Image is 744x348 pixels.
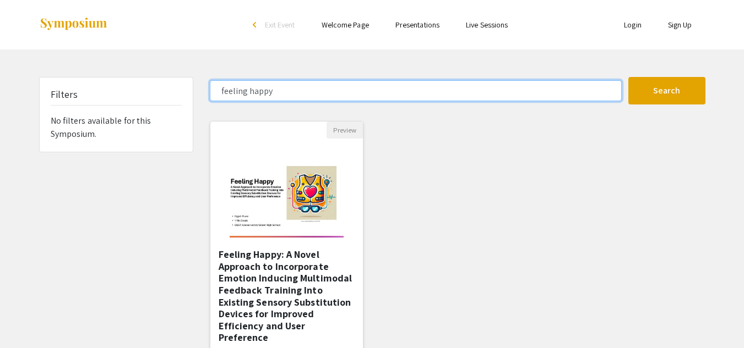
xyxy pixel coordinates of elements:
h5: Feeling Happy: A Novel Approach to Incorporate Emotion Inducing Multimodal Feedback Training Into... [219,248,355,344]
iframe: Chat [8,299,47,340]
a: Login [624,20,642,30]
a: Presentations [395,20,439,30]
span: Exit Event [265,20,295,30]
a: Welcome Page [322,20,369,30]
div: No filters available for this Symposium. [40,78,193,152]
a: Sign Up [668,20,692,30]
button: Search [628,77,705,104]
h5: Filters [51,89,78,101]
img: <p class="ql-align-center"><strong style="background-color: transparent; color: rgb(0, 0, 0);">Fe... [219,139,355,248]
img: Symposium by ForagerOne [39,17,108,32]
button: Preview [327,121,363,139]
input: Search Keyword(s) Or Author(s) [210,80,622,101]
a: Live Sessions [466,20,508,30]
div: arrow_back_ios [253,21,259,28]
